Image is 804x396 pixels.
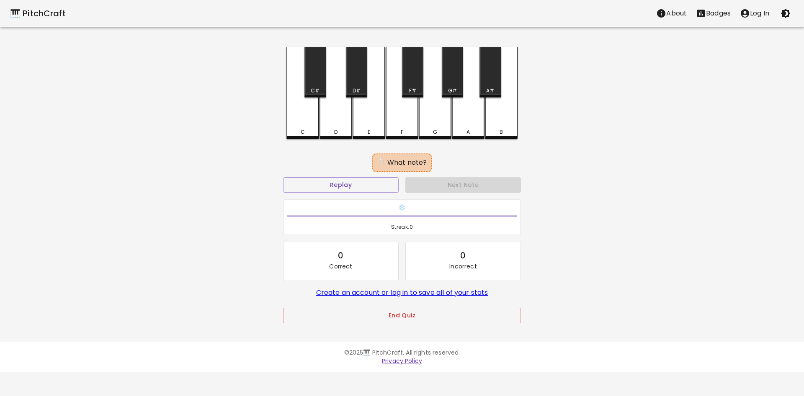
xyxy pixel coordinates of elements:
[449,262,477,271] p: Incorrect
[329,262,352,271] p: Correct
[448,87,457,95] div: G#
[735,5,774,22] button: account of current user
[10,7,66,20] a: 🎹 PitchCraft
[433,128,437,136] div: G
[368,128,370,136] div: E
[652,5,691,22] button: About
[301,128,305,136] div: C
[376,158,428,168] div: ❔ What note?
[750,8,769,18] p: Log In
[382,357,422,365] a: Privacy Policy
[466,128,470,136] div: A
[409,87,416,95] div: F#
[283,308,521,323] button: End Quiz
[311,87,320,95] div: C#
[161,348,643,357] p: © 2025 🎹 PitchCraft. All rights reserved.
[334,128,338,136] div: D
[316,288,488,297] a: Create an account or log in to save all of your stats
[287,203,517,212] h6: ❄️
[338,249,343,262] div: 0
[401,128,403,136] div: F
[706,8,731,18] p: Badges
[691,5,735,22] button: Stats
[486,87,494,95] div: A#
[500,128,503,136] div: B
[287,223,517,231] span: Streak: 0
[666,8,687,18] p: About
[460,249,466,262] div: 0
[283,177,399,193] button: Replay
[353,87,361,95] div: D#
